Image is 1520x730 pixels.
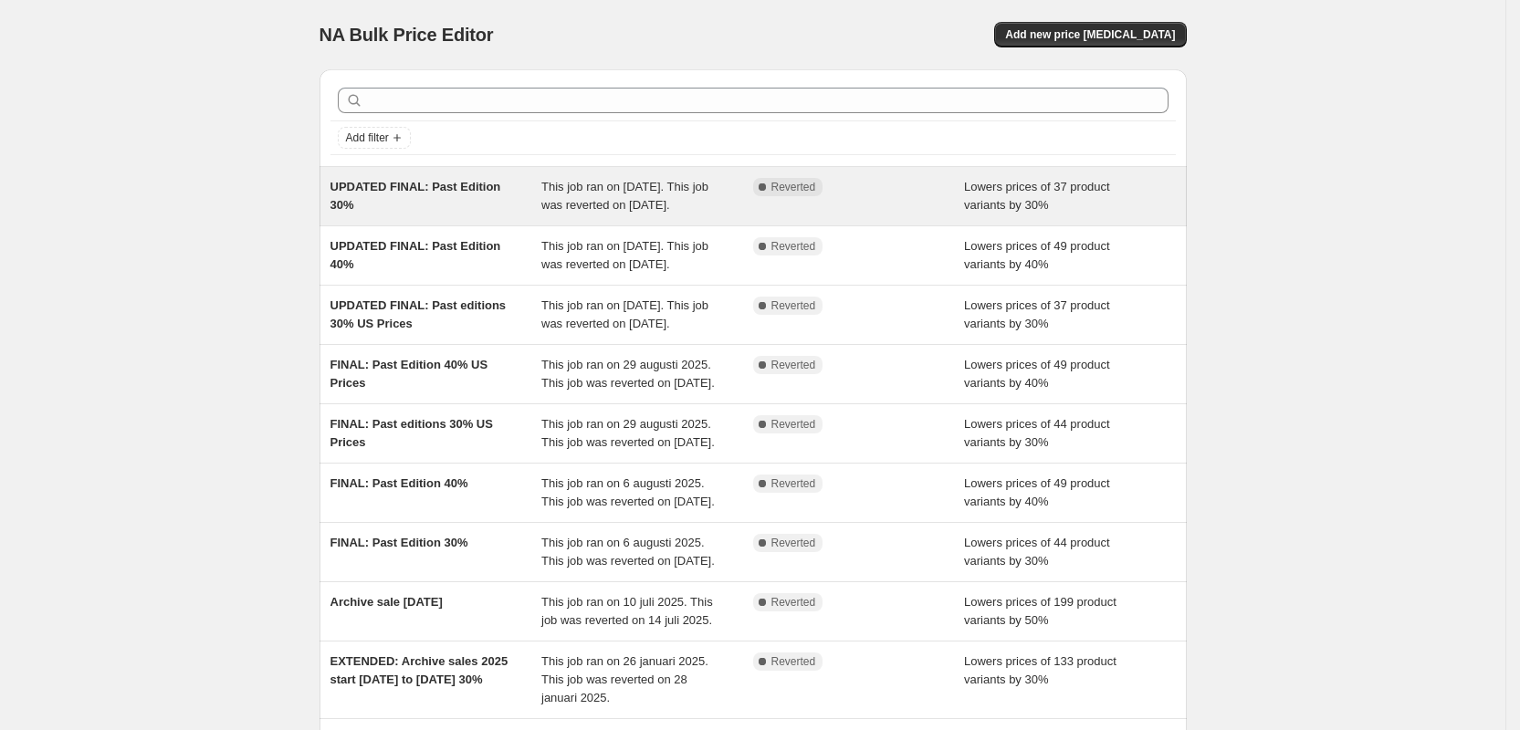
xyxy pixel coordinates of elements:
[330,358,488,390] span: FINAL: Past Edition 40% US Prices
[330,298,507,330] span: UPDATED FINAL: Past editions 30% US Prices
[541,358,715,390] span: This job ran on 29 augusti 2025. This job was reverted on [DATE].
[771,180,816,194] span: Reverted
[964,298,1110,330] span: Lowers prices of 37 product variants by 30%
[771,536,816,550] span: Reverted
[964,358,1110,390] span: Lowers prices of 49 product variants by 40%
[771,358,816,372] span: Reverted
[964,180,1110,212] span: Lowers prices of 37 product variants by 30%
[541,417,715,449] span: This job ran on 29 augusti 2025. This job was reverted on [DATE].
[771,595,816,610] span: Reverted
[964,536,1110,568] span: Lowers prices of 44 product variants by 30%
[330,417,493,449] span: FINAL: Past editions 30% US Prices
[541,239,708,271] span: This job ran on [DATE]. This job was reverted on [DATE].
[964,654,1116,686] span: Lowers prices of 133 product variants by 30%
[994,22,1186,47] button: Add new price [MEDICAL_DATA]
[330,536,468,549] span: FINAL: Past Edition 30%
[541,536,715,568] span: This job ran on 6 augusti 2025. This job was reverted on [DATE].
[541,654,708,704] span: This job ran on 26 januari 2025. This job was reverted on 28 januari 2025.
[771,417,816,432] span: Reverted
[541,476,715,508] span: This job ran on 6 augusti 2025. This job was reverted on [DATE].
[330,654,508,686] span: EXTENDED: Archive sales 2025 start [DATE] to [DATE] 30%
[541,180,708,212] span: This job ran on [DATE]. This job was reverted on [DATE].
[964,476,1110,508] span: Lowers prices of 49 product variants by 40%
[771,298,816,313] span: Reverted
[330,476,468,490] span: FINAL: Past Edition 40%
[330,239,501,271] span: UPDATED FINAL: Past Edition 40%
[346,130,389,145] span: Add filter
[964,417,1110,449] span: Lowers prices of 44 product variants by 30%
[541,298,708,330] span: This job ran on [DATE]. This job was reverted on [DATE].
[771,654,816,669] span: Reverted
[541,595,713,627] span: This job ran on 10 juli 2025. This job was reverted on 14 juli 2025.
[1005,27,1175,42] span: Add new price [MEDICAL_DATA]
[338,127,411,149] button: Add filter
[771,476,816,491] span: Reverted
[320,25,494,45] span: NA Bulk Price Editor
[771,239,816,254] span: Reverted
[330,180,501,212] span: UPDATED FINAL: Past Edition 30%
[964,595,1116,627] span: Lowers prices of 199 product variants by 50%
[330,595,443,609] span: Archive sale [DATE]
[964,239,1110,271] span: Lowers prices of 49 product variants by 40%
